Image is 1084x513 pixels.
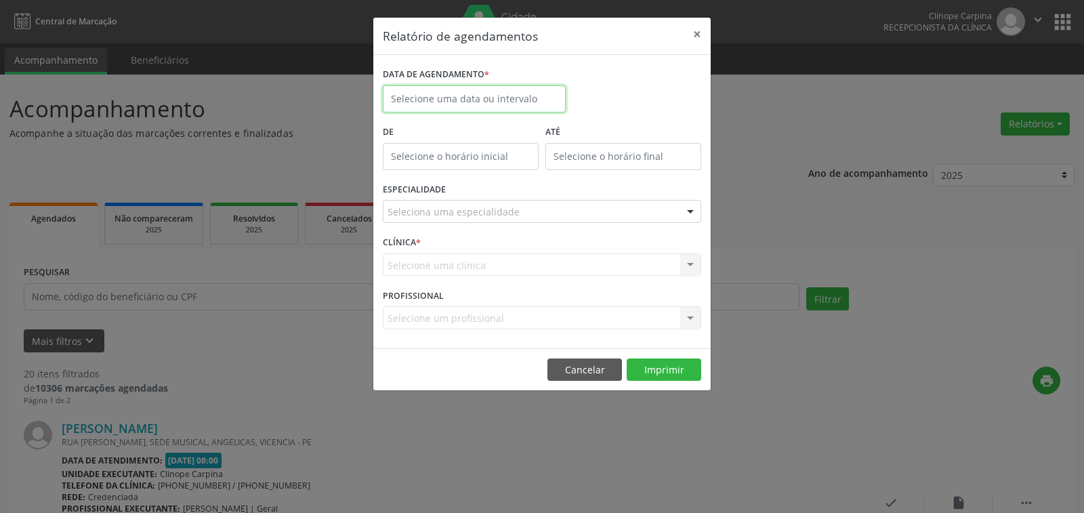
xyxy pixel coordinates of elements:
input: Selecione o horário inicial [383,143,539,170]
button: Imprimir [627,358,701,382]
h5: Relatório de agendamentos [383,27,538,45]
label: DATA DE AGENDAMENTO [383,64,489,85]
label: PROFISSIONAL [383,285,444,306]
span: Seleciona uma especialidade [388,205,520,219]
label: CLÍNICA [383,232,421,253]
label: ESPECIALIDADE [383,180,446,201]
input: Selecione uma data ou intervalo [383,85,566,112]
input: Selecione o horário final [545,143,701,170]
label: De [383,122,539,143]
button: Cancelar [547,358,622,382]
button: Close [684,18,711,51]
label: ATÉ [545,122,701,143]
